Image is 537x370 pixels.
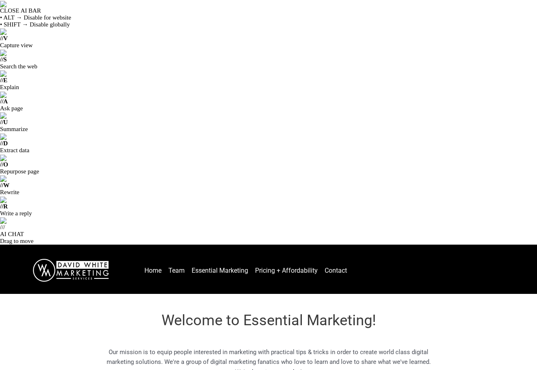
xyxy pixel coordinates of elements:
img: DavidWhite-Marketing-Logo [33,259,109,282]
a: Home [141,264,165,277]
a: DavidWhite-Marketing-Logo [33,266,109,274]
a: Team [165,264,188,277]
nav: Menu [141,264,521,277]
span: Welcome to Essential Marketing! [162,312,376,329]
a: Pricing + Affordability [252,264,321,277]
a: Contact [321,264,350,277]
a: Essential Marketing [188,264,251,277]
